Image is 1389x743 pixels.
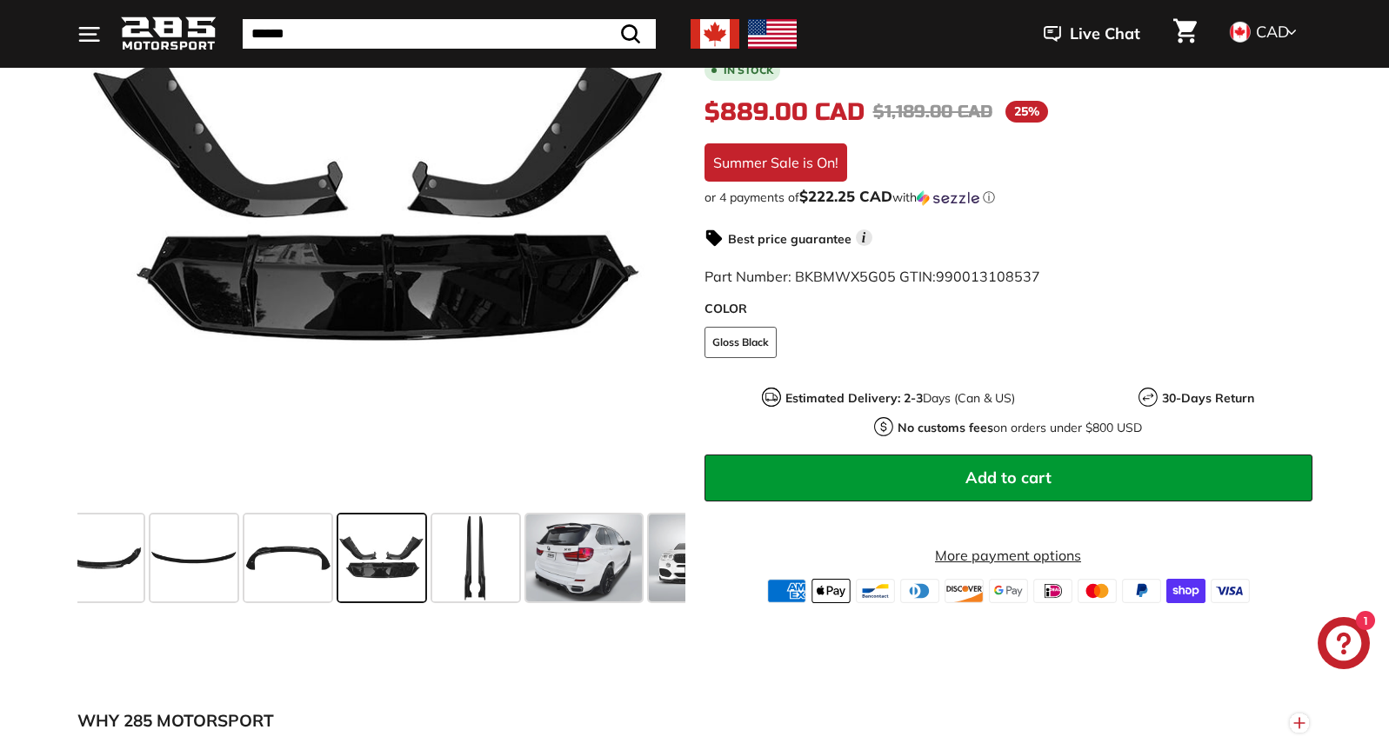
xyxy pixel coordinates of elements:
[917,190,979,206] img: Sezzle
[811,579,851,603] img: apple_pay
[989,579,1028,603] img: google_pay
[1162,390,1254,406] strong: 30-Days Return
[1256,22,1289,42] span: CAD
[1078,579,1117,603] img: master
[705,189,1312,206] div: or 4 payments of$222.25 CADwithSezzle Click to learn more about Sezzle
[705,189,1312,206] div: or 4 payments of with
[785,390,923,406] strong: Estimated Delivery: 2-3
[900,579,939,603] img: diners_club
[1163,4,1207,63] a: Cart
[799,187,892,205] span: $222.25 CAD
[1033,579,1072,603] img: ideal
[728,231,851,247] strong: Best price guarantee
[785,389,1015,408] p: Days (Can & US)
[965,468,1052,488] span: Add to cart
[1312,617,1375,673] inbox-online-store-chat: Shopify online store chat
[856,579,895,603] img: bancontact
[1005,101,1048,123] span: 25%
[121,14,217,55] img: Logo_285_Motorsport_areodynamics_components
[705,454,1312,501] button: Add to cart
[1166,579,1205,603] img: shopify_pay
[1211,579,1250,603] img: visa
[1070,23,1140,45] span: Live Chat
[705,300,1312,318] label: COLOR
[945,579,984,603] img: discover
[705,143,847,182] div: Summer Sale is On!
[767,579,806,603] img: american_express
[243,19,656,49] input: Search
[705,97,865,127] span: $889.00 CAD
[1021,12,1163,56] button: Live Chat
[898,420,993,435] strong: No customs fees
[705,268,1040,285] span: Part Number: BKBMWX5G05 GTIN:
[936,268,1040,285] span: 990013108537
[1122,579,1161,603] img: paypal
[856,229,872,246] span: i
[705,545,1312,566] a: More payment options
[898,419,1142,437] p: on orders under $800 USD
[724,65,773,76] b: In stock
[873,101,992,123] span: $1,189.00 CAD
